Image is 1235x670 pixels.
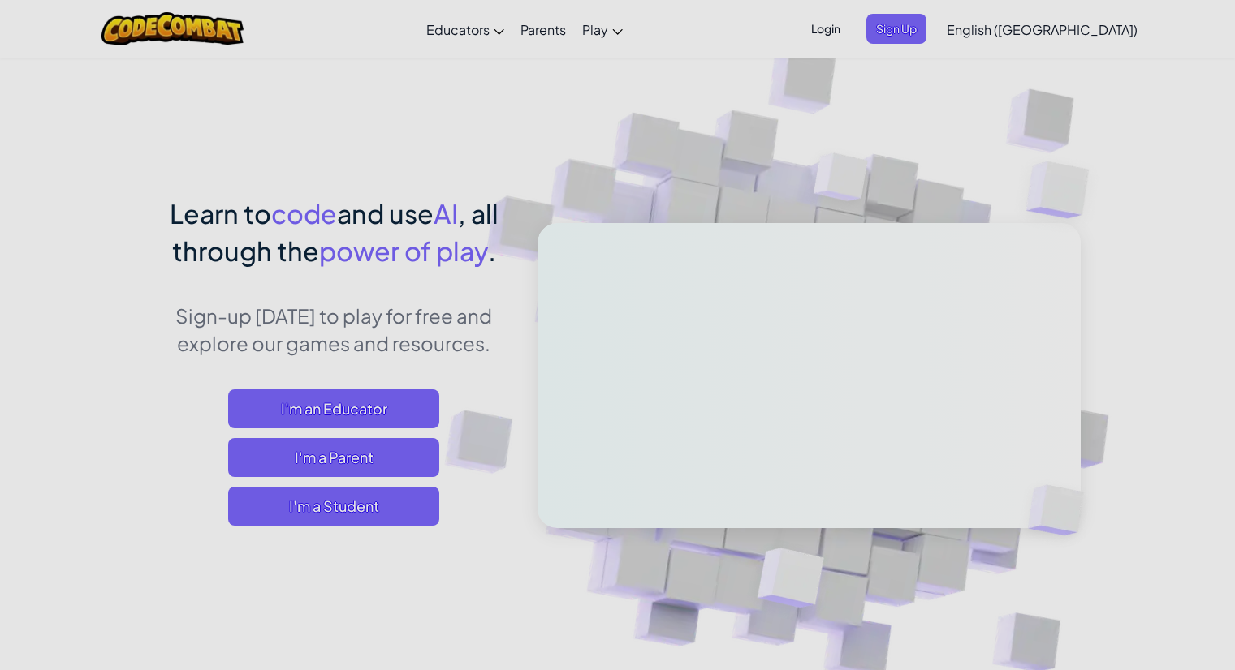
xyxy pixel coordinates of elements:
[717,513,862,648] img: Overlap cubes
[994,122,1134,259] img: Overlap cubes
[426,21,490,38] span: Educators
[939,7,1146,51] a: English ([GEOGRAPHIC_DATA])
[271,197,337,230] span: code
[488,234,496,267] span: .
[170,197,271,230] span: Learn to
[512,7,574,51] a: Parents
[783,121,900,242] img: Overlap cubes
[228,487,439,526] button: I'm a Student
[866,14,926,44] button: Sign Up
[434,197,458,230] span: AI
[228,438,439,477] a: I'm a Parent
[801,14,850,44] button: Login
[101,12,244,45] img: CodeCombat logo
[1000,451,1122,569] img: Overlap cubes
[155,302,513,357] p: Sign-up [DATE] to play for free and explore our games and resources.
[947,21,1138,38] span: English ([GEOGRAPHIC_DATA])
[319,234,488,267] span: power of play
[337,197,434,230] span: and use
[228,389,439,428] a: I'm an Educator
[574,7,631,51] a: Play
[582,21,608,38] span: Play
[418,7,512,51] a: Educators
